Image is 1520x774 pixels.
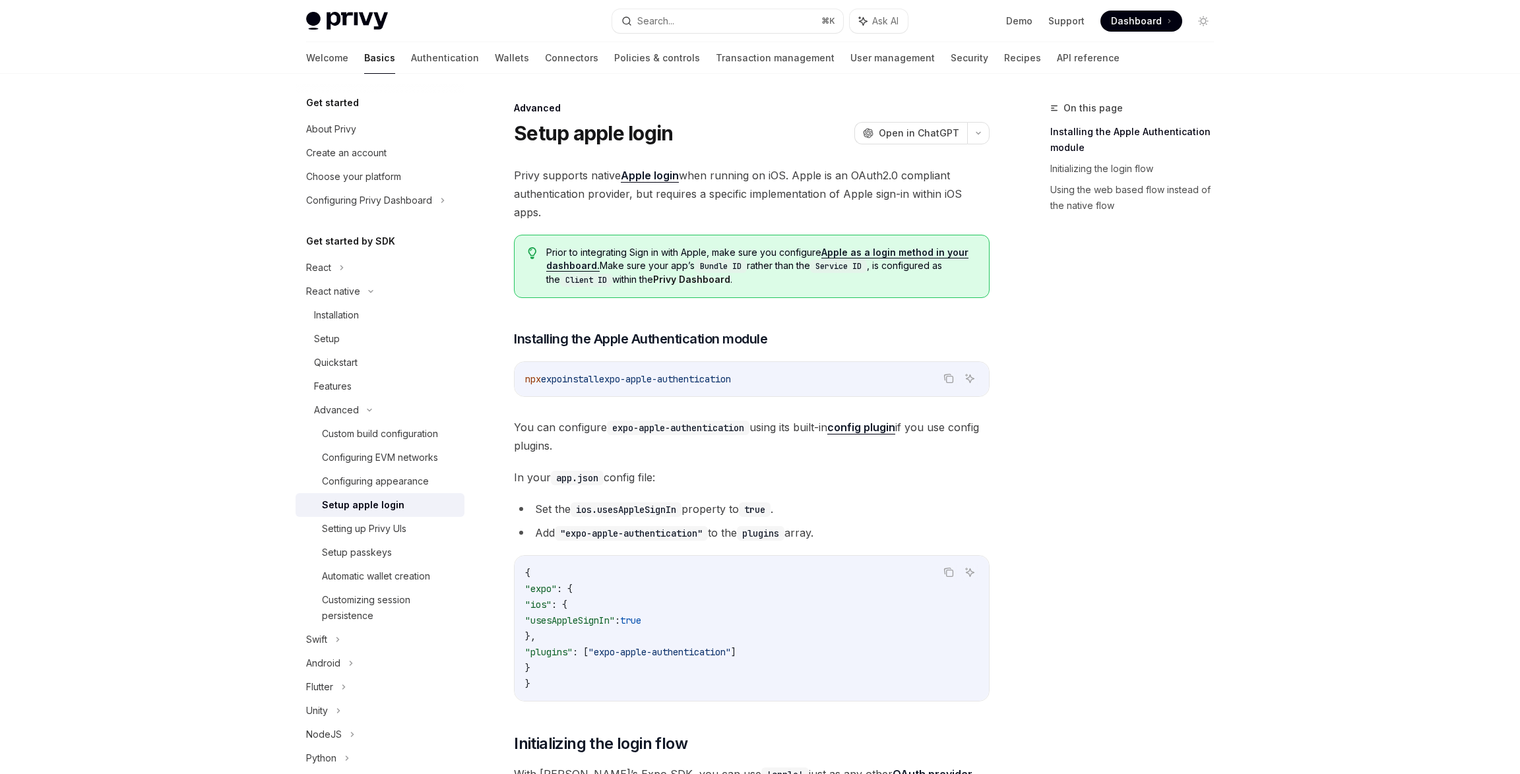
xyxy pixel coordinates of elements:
a: Wallets [495,42,529,74]
code: Bundle ID [695,260,747,273]
a: Transaction management [716,42,835,74]
span: Ask AI [872,15,899,28]
a: Setup [296,327,464,351]
a: Policies & controls [614,42,700,74]
span: expo [541,373,562,385]
div: Setup apple login [322,497,404,513]
div: Automatic wallet creation [322,568,430,584]
button: Ask AI [850,9,908,33]
div: Flutter [306,679,333,695]
a: Using the web based flow instead of the native flow [1050,179,1224,216]
a: config plugin [827,421,895,434]
a: Create an account [296,141,464,165]
span: Installing the Apple Authentication module [514,330,767,348]
span: } [525,678,530,690]
a: Installing the Apple Authentication module [1050,121,1224,158]
a: Features [296,374,464,398]
span: Open in ChatGPT [879,127,959,140]
svg: Tip [528,247,537,259]
a: Support [1048,15,1085,28]
div: Configuring EVM networks [322,450,438,465]
span: Dashboard [1111,15,1162,28]
span: } [525,662,530,674]
li: Set the property to . [514,500,990,518]
span: You can configure using its built-in if you use config plugins. [514,418,990,455]
a: Authentication [411,42,479,74]
a: Dashboard [1100,11,1182,32]
a: Setting up Privy UIs [296,517,464,541]
code: expo-apple-authentication [607,421,749,435]
a: Basics [364,42,395,74]
a: Demo [1006,15,1032,28]
span: npx [525,373,541,385]
code: ios.usesAppleSignIn [571,502,681,517]
div: Configuring Privy Dashboard [306,193,432,208]
a: About Privy [296,117,464,141]
div: React native [306,283,360,299]
a: Configuring EVM networks [296,446,464,469]
div: NodeJS [306,727,342,742]
button: Copy the contents from the code block [940,564,957,581]
div: Setting up Privy UIs [322,521,406,537]
a: Initializing the login flow [1050,158,1224,179]
div: Custom build configuration [322,426,438,442]
a: Automatic wallet creation [296,564,464,588]
div: Configuring appearance [322,473,429,489]
code: true [739,502,771,517]
button: Search...⌘K [612,9,843,33]
span: "usesAppleSignIn" [525,614,615,626]
a: Installation [296,303,464,327]
code: "expo-apple-authentication" [555,526,708,541]
div: Android [306,655,340,671]
button: Toggle dark mode [1193,11,1214,32]
span: In your config file: [514,468,990,487]
button: Copy the contents from the code block [940,370,957,387]
div: Setup passkeys [322,545,392,560]
a: API reference [1057,42,1120,74]
span: true [620,614,641,626]
a: Choose your platform [296,165,464,189]
a: Security [951,42,988,74]
img: light logo [306,12,388,30]
code: app.json [551,471,604,485]
div: Swift [306,632,327,647]
a: Quickstart [296,351,464,374]
code: Client ID [560,274,612,287]
span: Privy supports native when running on iOS. Apple is an OAuth2.0 compliant authentication provider... [514,166,990,222]
a: Configuring appearance [296,469,464,493]
div: Unity [306,703,328,719]
div: Installation [314,307,359,323]
span: : [ [573,646,588,658]
a: Apple login [621,169,679,183]
a: Welcome [306,42,348,74]
a: Customizing session persistence [296,588,464,628]
h5: Get started by SDK [306,233,395,249]
a: Custom build configuration [296,422,464,446]
span: { [525,567,530,579]
a: Setup apple login [296,493,464,517]
span: ] [731,646,736,658]
span: "expo" [525,583,557,595]
span: "plugins" [525,646,573,658]
span: "ios" [525,599,552,610]
span: "expo-apple-authentication" [588,646,731,658]
div: Quickstart [314,355,358,371]
div: Choose your platform [306,169,401,185]
button: Ask AI [961,370,978,387]
span: install [562,373,599,385]
div: Advanced [314,402,359,418]
h5: Get started [306,95,359,111]
li: Add to the array. [514,523,990,542]
div: Customizing session persistence [322,592,457,624]
span: }, [525,630,536,642]
a: Setup passkeys [296,541,464,564]
div: About Privy [306,121,356,137]
a: User management [850,42,935,74]
div: Features [314,378,352,394]
button: Ask AI [961,564,978,581]
span: ⌘ K [821,16,835,26]
div: Create an account [306,145,387,161]
div: Search... [637,13,674,29]
div: Advanced [514,102,990,115]
span: : [615,614,620,626]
